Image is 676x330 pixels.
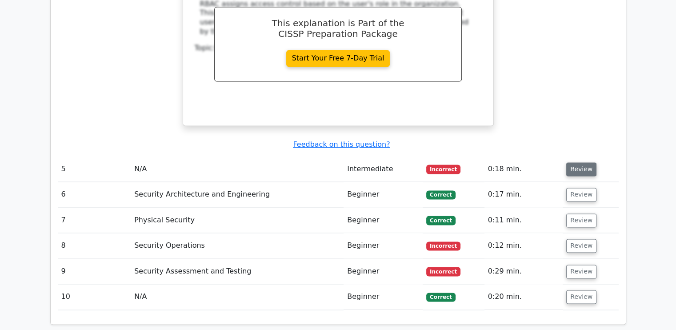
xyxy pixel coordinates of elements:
[344,259,423,284] td: Beginner
[344,208,423,233] td: Beginner
[131,233,344,258] td: Security Operations
[484,284,563,310] td: 0:20 min.
[566,213,596,227] button: Review
[566,162,596,176] button: Review
[131,157,344,182] td: N/A
[484,157,563,182] td: 0:18 min.
[131,259,344,284] td: Security Assessment and Testing
[426,293,455,302] span: Correct
[566,265,596,278] button: Review
[566,188,596,201] button: Review
[131,182,344,207] td: Security Architecture and Engineering
[58,233,131,258] td: 8
[58,259,131,284] td: 9
[566,290,596,304] button: Review
[426,267,460,276] span: Incorrect
[131,284,344,310] td: N/A
[344,182,423,207] td: Beginner
[426,190,455,199] span: Correct
[58,157,131,182] td: 5
[426,165,460,173] span: Incorrect
[484,233,563,258] td: 0:12 min.
[566,239,596,253] button: Review
[286,50,390,67] a: Start Your Free 7-Day Trial
[58,208,131,233] td: 7
[426,241,460,250] span: Incorrect
[293,140,390,149] a: Feedback on this question?
[484,208,563,233] td: 0:11 min.
[58,182,131,207] td: 6
[195,44,482,53] div: Topic:
[484,259,563,284] td: 0:29 min.
[426,216,455,225] span: Correct
[344,284,423,310] td: Beginner
[484,182,563,207] td: 0:17 min.
[131,208,344,233] td: Physical Security
[58,284,131,310] td: 10
[344,157,423,182] td: Intermediate
[344,233,423,258] td: Beginner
